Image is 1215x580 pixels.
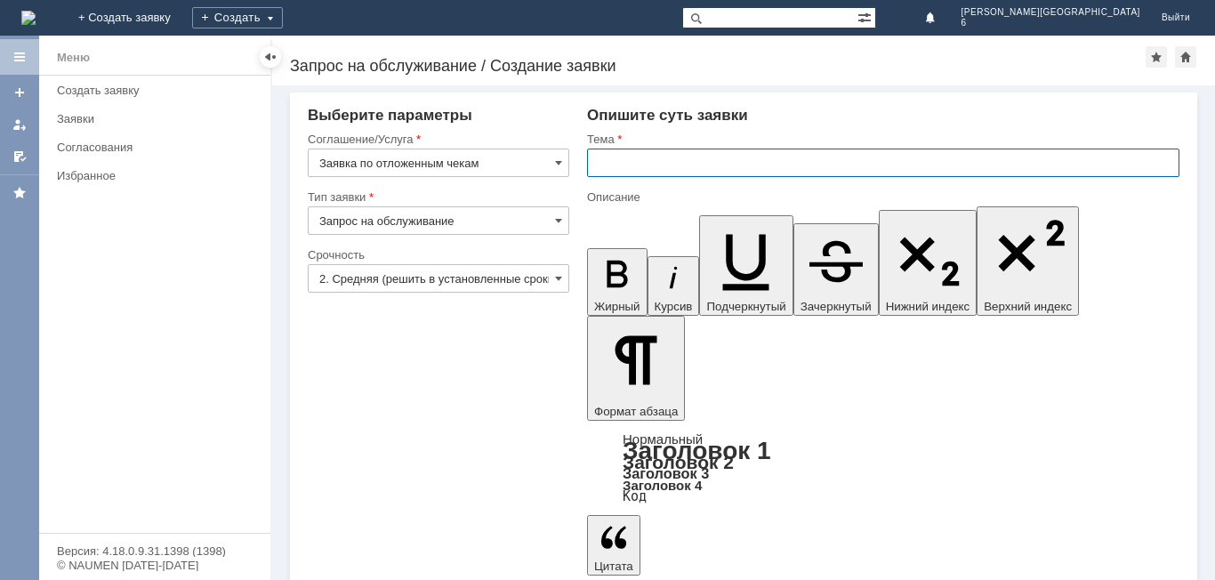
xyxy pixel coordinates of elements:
span: Курсив [655,300,693,313]
div: Создать [192,7,283,28]
div: Создать заявку [57,84,260,97]
span: Нижний индекс [886,300,970,313]
span: [PERSON_NAME][GEOGRAPHIC_DATA] [962,7,1140,18]
a: Согласования [50,133,267,161]
span: Опишите суть заявки [587,107,748,124]
span: Цитата [594,560,633,573]
span: Жирный [594,300,640,313]
span: Подчеркнутый [706,300,785,313]
div: Запрос на обслуживание / Создание заявки [290,57,1146,75]
a: Мои согласования [5,142,34,171]
div: Описание [587,191,1176,203]
a: Заголовок 1 [623,437,771,464]
span: Верхний индекс [984,300,1072,313]
a: Нормальный [623,431,703,447]
button: Зачеркнутый [793,223,879,316]
div: Версия: 4.18.0.9.31.1398 (1398) [57,545,253,557]
a: Перейти на домашнюю страницу [21,11,36,25]
div: Сделать домашней страницей [1175,46,1196,68]
div: Тема [587,133,1176,145]
button: Подчеркнутый [699,215,793,316]
div: Заявки [57,112,260,125]
span: Выберите параметры [308,107,472,124]
span: 6 [962,18,1140,28]
div: © NAUMEN [DATE]-[DATE] [57,560,253,571]
button: Цитата [587,515,640,576]
div: Скрыть меню [260,46,281,68]
button: Жирный [587,248,648,316]
a: Заголовок 4 [623,478,702,493]
a: Код [623,488,647,504]
button: Курсив [648,256,700,316]
a: Создать заявку [50,77,267,104]
a: Создать заявку [5,78,34,107]
div: Избранное [57,169,240,182]
img: logo [21,11,36,25]
div: Меню [57,47,90,68]
a: Заголовок 2 [623,452,734,472]
button: Формат абзаца [587,316,685,421]
div: Тип заявки [308,191,566,203]
div: Срочность [308,249,566,261]
span: Расширенный поиск [857,8,875,25]
button: Нижний индекс [879,210,978,316]
span: Зачеркнутый [801,300,872,313]
a: Заголовок 3 [623,465,709,481]
a: Мои заявки [5,110,34,139]
button: Верхний индекс [977,206,1079,316]
span: Формат абзаца [594,405,678,418]
div: Формат абзаца [587,433,1179,503]
div: Добавить в избранное [1146,46,1167,68]
div: Соглашение/Услуга [308,133,566,145]
div: Согласования [57,141,260,154]
a: Заявки [50,105,267,133]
